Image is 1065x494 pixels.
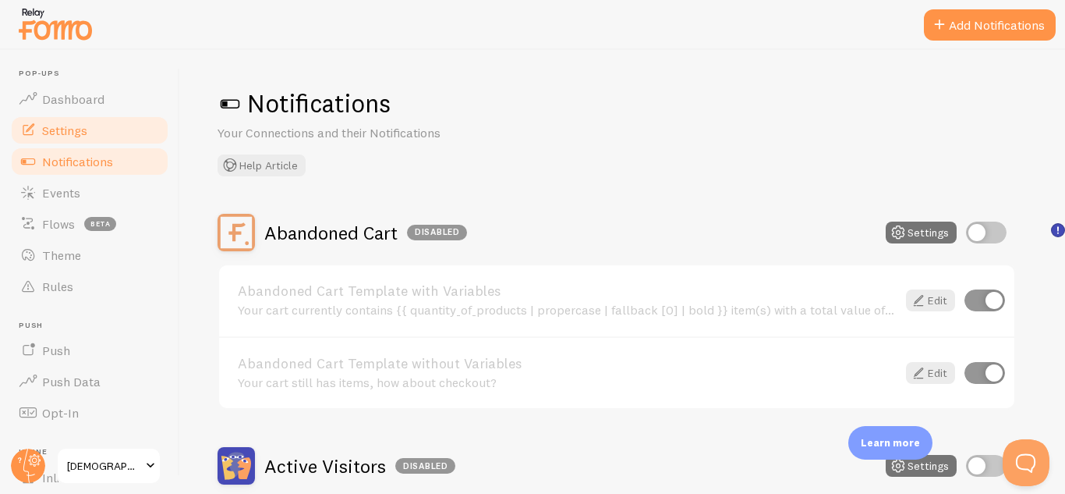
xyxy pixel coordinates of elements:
span: Push [19,321,170,331]
div: Disabled [395,458,455,474]
a: Dashboard [9,84,170,115]
span: [DEMOGRAPHIC_DATA]! Clothing [67,457,141,475]
svg: <p>🛍️ For Shopify Users</p><p>To use the <strong>Abandoned Cart with Variables</strong> template,... [1051,223,1065,237]
a: Settings [9,115,170,146]
a: Opt-In [9,397,170,428]
span: Notifications [42,154,113,169]
div: Learn more [848,426,932,460]
h2: Abandoned Cart [264,221,467,245]
a: Edit [906,362,955,384]
a: Edit [906,290,955,311]
span: Dashboard [42,91,104,107]
a: Flows beta [9,208,170,240]
img: Abandoned Cart [218,214,255,251]
a: Rules [9,271,170,302]
h1: Notifications [218,87,1028,119]
div: Your cart still has items, how about checkout? [238,375,897,389]
span: Rules [42,279,73,294]
a: [DEMOGRAPHIC_DATA]! Clothing [56,447,161,485]
p: Your Connections and their Notifications [218,124,592,142]
h2: Active Visitors [264,454,455,478]
a: Notifications [9,146,170,177]
img: fomo-relay-logo-orange.svg [16,4,94,44]
span: beta [84,217,116,231]
a: Abandoned Cart Template with Variables [238,284,897,298]
iframe: Help Scout Beacon - Open [1003,439,1049,486]
span: Flows [42,216,75,232]
span: Theme [42,247,81,263]
a: Theme [9,240,170,271]
span: Push Data [42,374,101,389]
a: Push Data [9,366,170,397]
button: Settings [886,455,957,477]
div: Disabled [407,225,467,240]
span: Events [42,185,80,201]
p: Learn more [861,435,920,450]
span: Push [42,343,70,358]
button: Settings [886,222,957,243]
span: Settings [42,123,87,138]
a: Push [9,335,170,366]
button: Help Article [218,155,306,176]
a: Events [9,177,170,208]
span: Opt-In [42,405,79,421]
span: Pop-ups [19,69,170,79]
a: Abandoned Cart Template without Variables [238,357,897,371]
img: Active Visitors [218,447,255,485]
div: Your cart currently contains {{ quantity_of_products | propercase | fallback [0] | bold }} item(s... [238,303,897,317]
